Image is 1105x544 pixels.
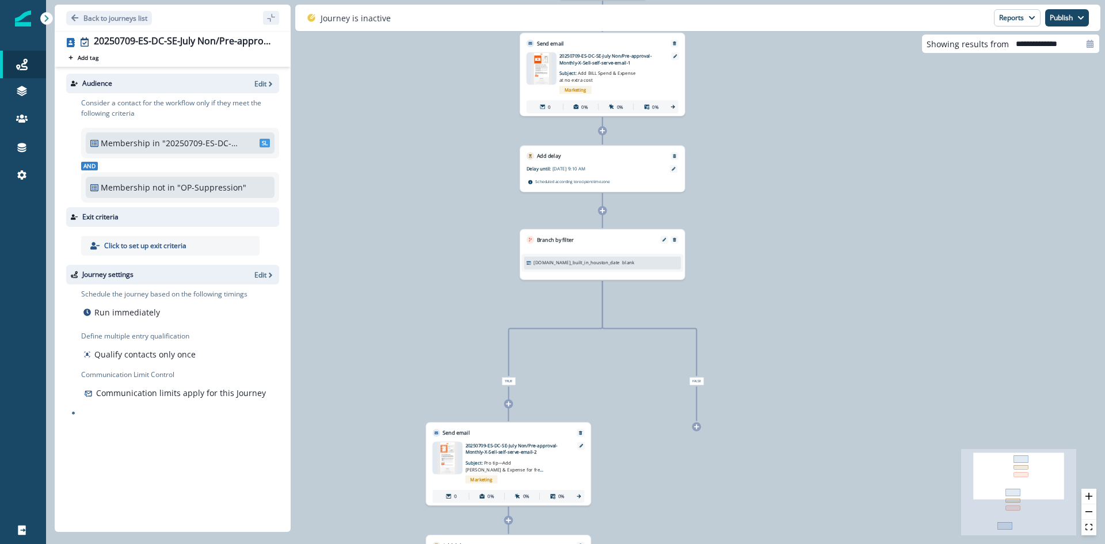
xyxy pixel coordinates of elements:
img: email asset unavailable [531,52,552,85]
p: Branch by filter [537,236,574,244]
p: 0% [581,104,588,111]
g: Edge from 167abe8e-36e9-475b-8de4-8bc7f2752d94 to node-edge-label75f75c46-b680-4b4d-a369-7b11a85e... [509,281,603,376]
p: 0% [558,493,565,500]
p: Scheduled according to recipient timezone [535,178,609,185]
p: "20250709-ES-DC-SE-July Non/Pre-approval Monthly X-Sell Series" [162,137,240,149]
button: zoom out [1081,504,1096,520]
p: Delay until: [527,165,552,172]
p: Membership [101,181,150,193]
p: Subject: [466,455,546,473]
button: Remove [669,154,680,158]
div: Send emailRemoveemail asset unavailable20250709-ES-DC-SE-July Non/Pre-approval-Monthly-X-Sell-sel... [426,423,591,506]
span: Marketing [559,86,592,94]
button: Remove [669,41,680,45]
g: Edge from 167abe8e-36e9-475b-8de4-8bc7f2752d94 to node-edge-label7feb0362-740c-4f26-ada6-30e7a8b7... [603,281,697,376]
p: Edit [254,79,266,89]
p: Showing results from [927,38,1009,50]
button: Add tag [66,53,101,62]
button: Edit [254,270,275,280]
span: Add BILL Spend & Expense at no extra cost [559,70,636,83]
p: Communication limits apply for this Journey [96,387,266,399]
p: Send email [537,40,563,47]
button: Publish [1045,9,1089,26]
button: Edit [254,79,275,89]
button: Remove [576,431,586,435]
p: Journey is inactive [321,12,391,24]
p: 0 [548,104,550,111]
p: Membership [101,137,150,149]
p: 0 [454,493,456,500]
p: Subject: [559,66,640,83]
p: Add tag [78,54,98,61]
p: Communication Limit Control [81,370,279,380]
p: Run immediately [94,306,160,318]
img: Inflection [15,10,31,26]
span: Pro tip—Add [PERSON_NAME] & Expense for free ☝ [466,459,544,479]
button: Reports [994,9,1041,26]
span: False [689,377,704,385]
p: 0% [523,493,529,500]
p: blank [622,259,634,266]
p: Schedule the journey based on the following timings [81,289,247,299]
span: SL [260,139,270,147]
p: Qualify contacts only once [94,348,196,360]
p: 20250709-ES-DC-SE-July Non/Pre-approval-Monthly-X-Sell-self-serve-email-2 [466,442,569,455]
p: Click to set up exit criteria [104,241,186,251]
p: Journey settings [82,269,134,280]
p: 20250709-ES-DC-SE-July Non/Pre-approval-Monthly-X-Sell-self-serve-email-1 [559,52,662,66]
img: email asset unavailable [437,442,458,474]
button: Remove [669,238,680,242]
p: Send email [443,429,469,436]
div: Branch by filterEditRemove[DOMAIN_NAME]_built_in_houston_dateblank [520,229,685,280]
div: Send emailRemoveemail asset unavailable20250709-ES-DC-SE-July Non/Pre-approval-Monthly-X-Sell-sel... [520,33,685,116]
p: Exit criteria [82,212,119,222]
button: zoom in [1081,489,1096,504]
p: not in [153,181,175,193]
button: Edit [659,238,669,242]
p: 0% [487,493,494,500]
div: 20250709-ES-DC-SE-July Non/Pre-approval Monthly X-Sell Series [94,36,275,48]
p: "OP-Suppression" [177,181,255,193]
p: Back to journeys list [83,13,147,23]
p: Add delay [537,152,561,159]
p: [DOMAIN_NAME]_built_in_houston_date [534,259,620,266]
span: And [81,162,98,170]
p: [DATE] 9:10 AM [552,165,633,172]
p: 0% [652,104,658,111]
p: Audience [82,78,112,89]
p: Consider a contact for the workflow only if they meet the following criteria [81,98,279,119]
button: sidebar collapse toggle [263,11,279,25]
p: Edit [254,270,266,280]
p: 0% [617,104,623,111]
div: False [635,377,759,385]
p: Define multiple entry qualification [81,331,198,341]
button: Go back [66,11,152,25]
div: True [447,377,570,385]
div: Add delayRemoveDelay until:[DATE] 9:10 AMScheduled according torecipienttimezone [520,146,685,192]
p: in [153,137,160,149]
button: fit view [1081,520,1096,535]
span: True [502,377,516,385]
span: Marketing [466,475,498,484]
